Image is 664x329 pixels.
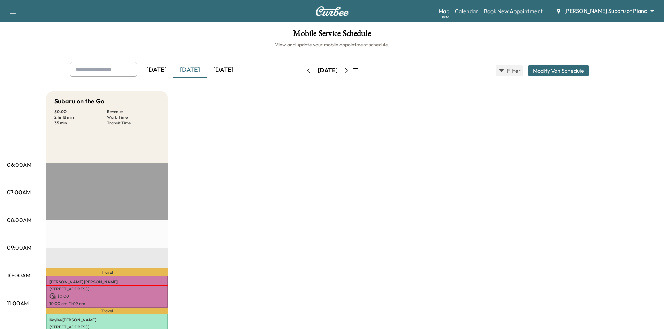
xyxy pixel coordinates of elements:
[315,6,349,16] img: Curbee Logo
[507,66,520,75] span: Filter
[54,115,107,120] p: 2 hr 18 min
[442,14,449,19] div: Beta
[528,65,589,76] button: Modify Van Schedule
[318,66,338,75] div: [DATE]
[7,188,31,196] p: 07:00AM
[54,109,107,115] p: $ 0.00
[7,216,31,224] p: 08:00AM
[46,268,168,275] p: Travel
[46,308,168,313] p: Travel
[49,301,165,306] p: 10:00 am - 11:09 am
[49,317,165,323] p: Kaylee [PERSON_NAME]
[49,279,165,285] p: [PERSON_NAME] [PERSON_NAME]
[7,243,31,252] p: 09:00AM
[107,109,160,115] p: Revenue
[140,62,173,78] div: [DATE]
[49,286,165,292] p: [STREET_ADDRESS]
[564,7,647,15] span: [PERSON_NAME] Subaru of Plano
[173,62,207,78] div: [DATE]
[7,299,29,307] p: 11:00AM
[7,29,657,41] h1: Mobile Service Schedule
[438,7,449,15] a: MapBeta
[54,120,107,126] p: 35 min
[107,115,160,120] p: Work Time
[455,7,478,15] a: Calendar
[484,7,543,15] a: Book New Appointment
[7,160,31,169] p: 06:00AM
[54,96,104,106] h5: Subaru on the Go
[49,293,165,299] p: $ 0.00
[496,65,523,76] button: Filter
[207,62,240,78] div: [DATE]
[7,41,657,48] h6: View and update your mobile appointment schedule.
[7,271,30,280] p: 10:00AM
[107,120,160,126] p: Transit Time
